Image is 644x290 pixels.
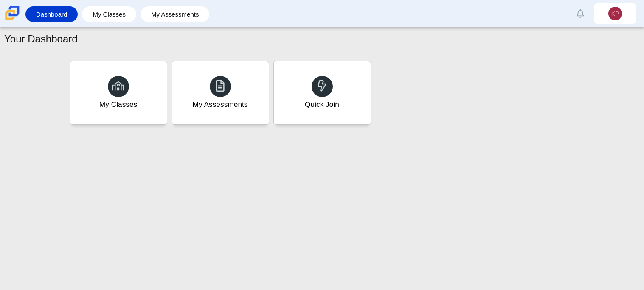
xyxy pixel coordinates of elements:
h1: Your Dashboard [4,32,78,46]
a: Quick Join [273,61,371,125]
a: Dashboard [30,6,73,22]
a: KP [594,3,636,24]
div: My Classes [99,99,138,110]
a: My Assessments [145,6,205,22]
a: Alerts [571,4,590,23]
img: Carmen School of Science & Technology [3,4,21,22]
div: Quick Join [305,99,339,110]
div: My Assessments [193,99,248,110]
a: My Assessments [172,61,269,125]
span: KP [611,11,619,17]
a: Carmen School of Science & Technology [3,16,21,23]
a: My Classes [86,6,132,22]
a: My Classes [70,61,167,125]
